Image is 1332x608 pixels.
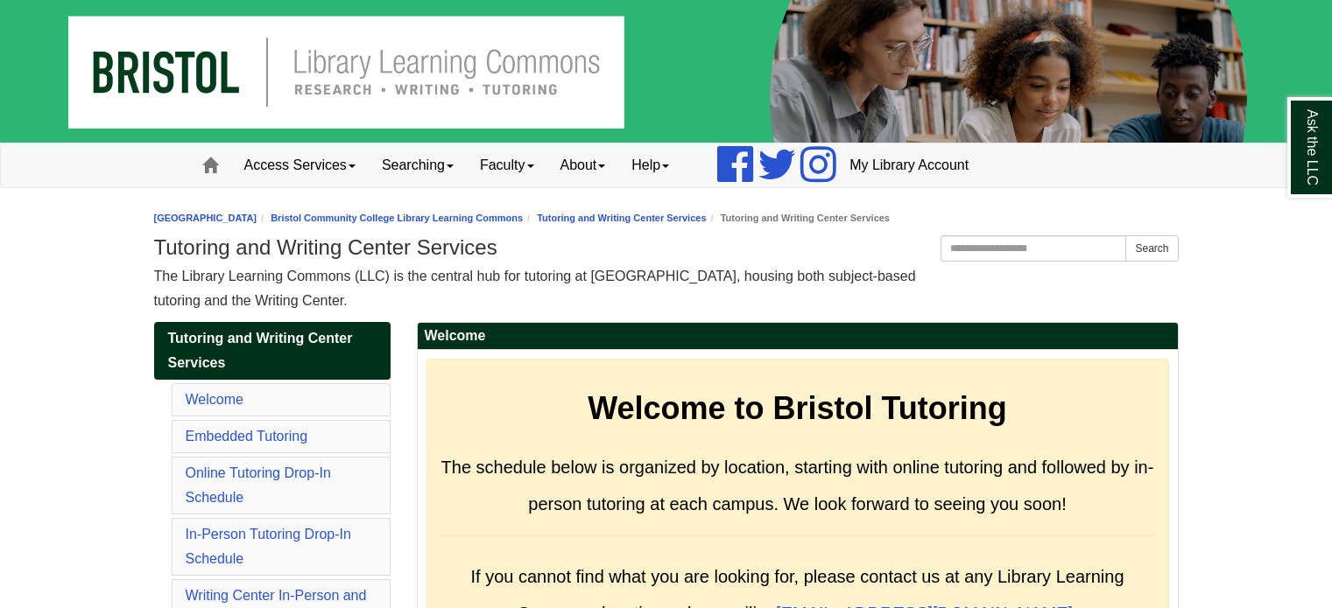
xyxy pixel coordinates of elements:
a: Tutoring and Writing Center Services [154,322,391,380]
span: Tutoring and Writing Center Services [168,331,353,370]
a: Searching [369,143,467,187]
a: Embedded Tutoring [186,429,308,444]
a: [GEOGRAPHIC_DATA] [154,213,257,223]
a: Online Tutoring Drop-In Schedule [186,465,331,505]
button: Search [1125,235,1178,262]
a: Help [618,143,682,187]
a: Faculty [467,143,547,187]
a: In-Person Tutoring Drop-In Schedule [186,527,351,566]
h2: Welcome [418,323,1178,350]
a: Bristol Community College Library Learning Commons [271,213,523,223]
strong: Welcome to Bristol Tutoring [588,390,1007,426]
h1: Tutoring and Writing Center Services [154,235,1179,260]
li: Tutoring and Writing Center Services [707,210,890,227]
span: The schedule below is organized by location, starting with online tutoring and followed by in-per... [441,458,1154,514]
a: Access Services [231,143,369,187]
a: Tutoring and Writing Center Services [537,213,706,223]
a: About [547,143,619,187]
span: The Library Learning Commons (LLC) is the central hub for tutoring at [GEOGRAPHIC_DATA], housing ... [154,269,916,308]
nav: breadcrumb [154,210,1179,227]
a: My Library Account [836,143,982,187]
a: Welcome [186,392,243,407]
